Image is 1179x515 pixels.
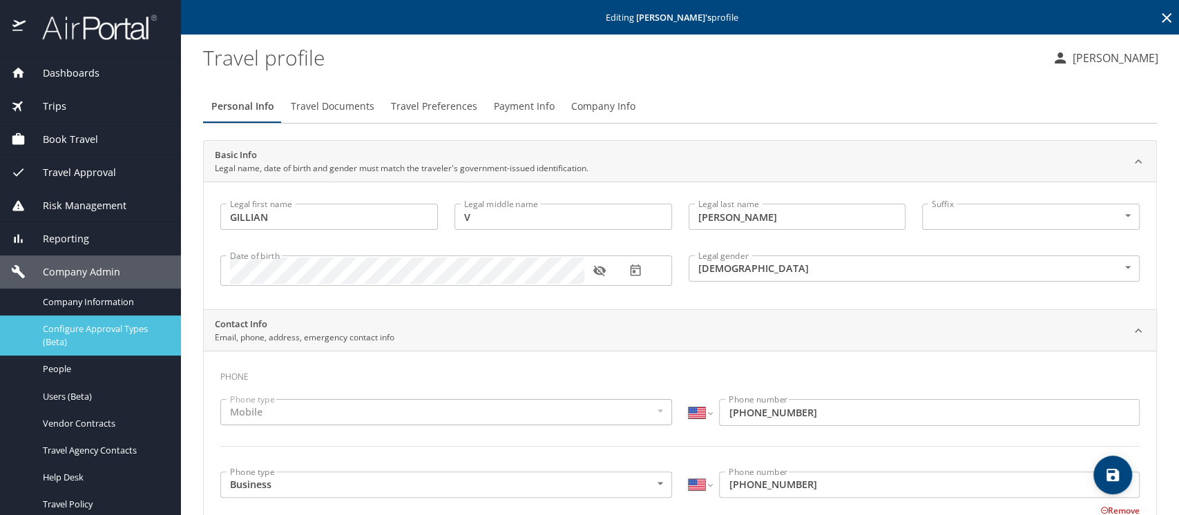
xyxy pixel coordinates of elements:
[922,204,1140,230] div: ​
[43,322,164,349] span: Configure Approval Types (Beta)
[26,99,66,114] span: Trips
[211,98,274,115] span: Personal Info
[494,98,555,115] span: Payment Info
[204,141,1156,182] div: Basic InfoLegal name, date of birth and gender must match the traveler's government-issued identi...
[26,198,126,213] span: Risk Management
[26,66,99,81] span: Dashboards
[291,98,374,115] span: Travel Documents
[636,11,711,23] strong: [PERSON_NAME] 's
[220,362,1140,385] h3: Phone
[43,417,164,430] span: Vendor Contracts
[203,36,1041,79] h1: Travel profile
[26,132,98,147] span: Book Travel
[571,98,635,115] span: Company Info
[43,295,164,309] span: Company Information
[43,444,164,457] span: Travel Agency Contacts
[43,390,164,403] span: Users (Beta)
[26,231,89,246] span: Reporting
[215,162,588,175] p: Legal name, date of birth and gender must match the traveler's government-issued identification.
[1068,50,1158,66] p: [PERSON_NAME]
[185,13,1175,22] p: Editing profile
[220,472,672,498] div: Business
[12,14,27,41] img: icon-airportal.png
[204,182,1156,309] div: Basic InfoLegal name, date of birth and gender must match the traveler's government-issued identi...
[220,399,672,425] div: Mobile
[215,318,394,331] h2: Contact Info
[43,498,164,511] span: Travel Policy
[204,310,1156,351] div: Contact InfoEmail, phone, address, emergency contact info
[1093,456,1132,494] button: save
[26,264,120,280] span: Company Admin
[215,331,394,344] p: Email, phone, address, emergency contact info
[27,14,157,41] img: airportal-logo.png
[689,255,1140,282] div: [DEMOGRAPHIC_DATA]
[1046,46,1164,70] button: [PERSON_NAME]
[203,90,1157,123] div: Profile
[43,471,164,484] span: Help Desk
[43,362,164,376] span: People
[215,148,588,162] h2: Basic Info
[26,165,116,180] span: Travel Approval
[391,98,477,115] span: Travel Preferences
